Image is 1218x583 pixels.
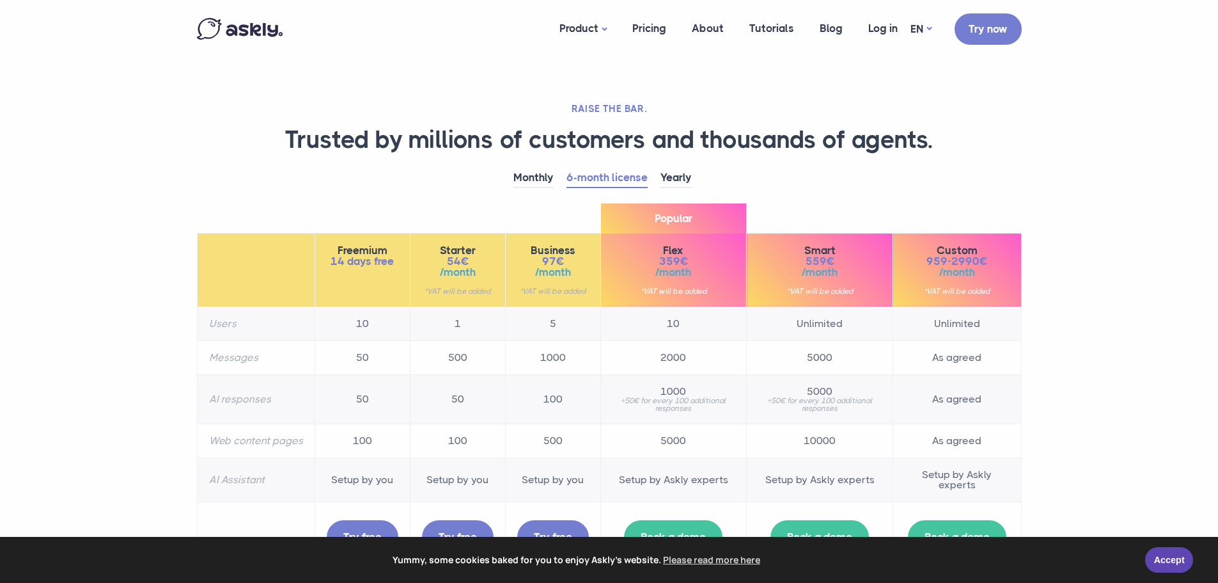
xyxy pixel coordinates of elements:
td: 500 [505,424,600,458]
td: 100 [505,374,600,424]
td: Setup by you [505,458,600,502]
small: *VAT will be added [517,287,589,295]
span: Popular [601,204,747,234]
a: Book a demo [624,520,722,554]
td: Setup by Askly experts [600,458,747,502]
span: 359€ [613,256,735,267]
td: 50 [410,374,505,424]
span: Yummy, some cookies baked for you to enjoy Askly's website. [19,550,1136,570]
span: /month [517,267,589,278]
span: Starter [422,245,494,256]
a: Yearly [660,168,692,188]
span: /month [422,267,494,278]
span: 97€ [517,256,589,267]
td: 50 [315,340,410,374]
td: 5000 [600,424,747,458]
span: 5000 [758,387,881,397]
a: Try free [422,520,494,554]
span: As agreed [905,436,1009,446]
span: /month [613,267,735,278]
td: 100 [410,424,505,458]
span: 54€ [422,256,494,267]
th: Web content pages [197,424,315,458]
a: Accept [1145,547,1193,573]
small: +50€ for every 100 additional responses [758,397,881,412]
td: Setup by Askly experts [747,458,893,502]
span: Smart [758,245,881,256]
a: Product [547,4,620,54]
td: 5000 [747,340,893,374]
span: Custom [905,245,1009,256]
a: Monthly [513,168,554,188]
small: *VAT will be added [905,287,1009,295]
td: 10 [315,307,410,340]
a: Try now [955,13,1022,45]
a: 6-month license [566,168,648,188]
td: 10 [600,307,747,340]
th: AI responses [197,374,315,424]
a: Blog [807,4,855,53]
a: Book a demo [770,520,869,554]
a: learn more about cookies [661,550,762,570]
th: Users [197,307,315,340]
span: 1000 [613,387,735,397]
small: +50€ for every 100 additional responses [613,397,735,412]
small: *VAT will be added [758,287,881,295]
span: /month [758,267,881,278]
th: Messages [197,340,315,374]
span: 959-2990€ [905,256,1009,267]
td: 5 [505,307,600,340]
td: 1000 [505,340,600,374]
a: Tutorials [737,4,807,53]
small: *VAT will be added [613,287,735,295]
td: Setup by Askly experts [893,458,1021,502]
span: 559€ [758,256,881,267]
a: Log in [855,4,910,53]
td: 500 [410,340,505,374]
h2: RAISE THE BAR. [197,102,1022,115]
td: As agreed [893,340,1021,374]
span: 14 days free [327,256,398,267]
span: Freemium [327,245,398,256]
small: *VAT will be added [422,287,494,295]
span: As agreed [905,394,1009,404]
span: Business [517,245,589,256]
td: 10000 [747,424,893,458]
th: AI Assistant [197,458,315,502]
a: Try free [517,520,589,554]
a: Book a demo [908,520,1006,554]
td: 100 [315,424,410,458]
td: Unlimited [893,307,1021,340]
a: About [679,4,737,53]
td: Unlimited [747,307,893,340]
span: /month [905,267,1009,278]
h1: Trusted by millions of customers and thousands of agents. [197,125,1022,156]
a: Pricing [620,4,679,53]
td: 1 [410,307,505,340]
span: Flex [613,245,735,256]
td: Setup by you [315,458,410,502]
img: Askly [197,18,283,40]
td: 50 [315,374,410,424]
td: 2000 [600,340,747,374]
a: Try free [327,520,398,554]
td: Setup by you [410,458,505,502]
a: EN [910,20,932,38]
